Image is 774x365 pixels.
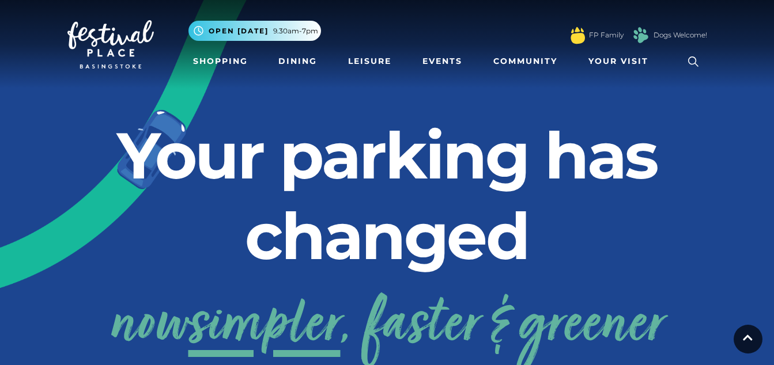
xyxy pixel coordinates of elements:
[188,51,252,72] a: Shopping
[584,51,659,72] a: Your Visit
[654,30,707,40] a: Dogs Welcome!
[418,51,467,72] a: Events
[273,26,318,36] span: 9.30am-7pm
[589,30,624,40] a: FP Family
[188,21,321,41] button: Open [DATE] 9.30am-7pm
[489,51,562,72] a: Community
[588,55,648,67] span: Your Visit
[67,20,154,69] img: Festival Place Logo
[67,115,707,276] h2: Your parking has changed
[209,26,269,36] span: Open [DATE]
[274,51,322,72] a: Dining
[343,51,396,72] a: Leisure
